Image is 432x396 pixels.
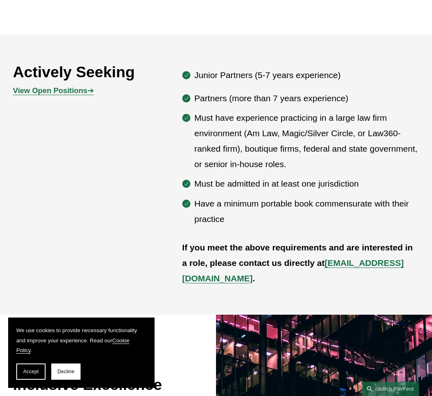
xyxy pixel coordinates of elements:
[253,274,255,283] strong: .
[13,63,148,82] h2: Actively Seeking
[194,91,419,106] p: Partners (more than 7 years experience)
[194,176,419,191] p: Must be admitted in at least one jurisdiction
[182,243,415,268] strong: If you meet the above requirements and are interested in a role, please contact us directly at
[8,318,155,388] section: Cookie banner
[16,363,46,380] button: Accept
[16,337,129,353] a: Cookie Policy
[182,258,404,283] a: [EMAIL_ADDRESS][DOMAIN_NAME]
[51,363,81,380] button: Decline
[194,67,419,83] p: Junior Partners (5-7 years experience)
[23,369,39,374] span: Accept
[57,369,74,374] span: Decline
[362,382,419,396] a: Search this site
[194,196,419,227] p: Have a minimum portable book commensurate with their practice
[16,326,146,355] p: We use cookies to provide necessary functionality and improve your experience. Read our .
[13,86,87,95] strong: View Open Positions
[13,86,94,95] span: ➔
[194,110,419,172] p: Must have experience practicing in a large law firm environment (Am Law, Magic/Silver Circle, or ...
[13,86,94,95] a: View Open Positions➔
